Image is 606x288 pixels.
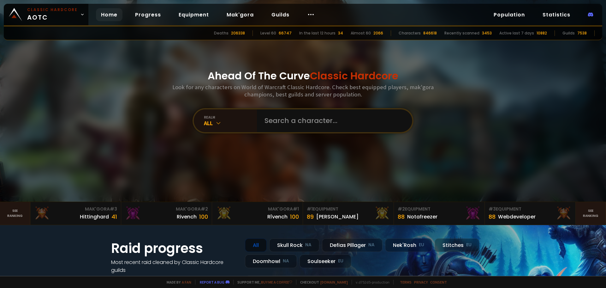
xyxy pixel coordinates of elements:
div: 846618 [423,30,437,36]
div: Active last 7 days [499,30,534,36]
a: Home [96,8,122,21]
div: Mak'Gora [216,206,299,212]
div: 34 [338,30,343,36]
span: # 1 [293,206,299,212]
input: Search a character... [261,109,405,132]
small: NA [305,242,312,248]
a: Classic HardcoreAOTC [4,4,88,25]
a: Seeranking [576,202,606,225]
div: Level 60 [260,30,276,36]
span: # 3 [489,206,496,212]
a: #2Equipment88Notafreezer [394,202,485,225]
div: 89 [307,212,314,221]
div: Notafreezer [407,213,437,221]
a: Progress [130,8,166,21]
div: Rivench [177,213,197,221]
span: Checkout [296,280,348,285]
div: 41 [111,212,117,221]
span: # 1 [307,206,313,212]
div: 10882 [537,30,547,36]
div: Equipment [307,206,390,212]
div: Mak'Gora [34,206,117,212]
span: Support me, [233,280,292,285]
div: Webdeveloper [498,213,536,221]
div: Almost 60 [351,30,371,36]
div: Defias Pillager [322,238,383,252]
a: Guilds [266,8,294,21]
span: Classic Hardcore [310,69,398,83]
span: # 3 [110,206,117,212]
small: EU [419,242,424,248]
div: Deaths [214,30,229,36]
small: NA [283,258,289,264]
a: Report a bug [200,280,224,285]
a: Mak'Gora#3Hittinghard41 [30,202,121,225]
div: Characters [399,30,421,36]
span: Made by [163,280,191,285]
a: Equipment [174,8,214,21]
small: Classic Hardcore [27,7,78,13]
span: AOTC [27,7,78,22]
a: #1Equipment89[PERSON_NAME] [303,202,394,225]
div: 206338 [231,30,245,36]
div: 100 [199,212,208,221]
div: Nek'Rosh [385,238,432,252]
div: Equipment [489,206,572,212]
div: Doomhowl [245,254,297,268]
a: #3Equipment88Webdeveloper [485,202,576,225]
h3: Look for any characters on World of Warcraft Classic Hardcore. Check best equipped players, mak'g... [170,83,436,98]
h1: Raid progress [111,238,237,258]
div: In the last 12 hours [299,30,336,36]
a: Buy me a coffee [261,280,292,285]
div: [PERSON_NAME] [316,213,359,221]
div: 7538 [577,30,587,36]
a: Mak'Gora#2Rivench100 [121,202,212,225]
h1: Ahead Of The Curve [208,68,398,83]
div: Hittinghard [80,213,109,221]
div: Stitches [435,238,479,252]
a: Mak'gora [222,8,259,21]
div: 88 [398,212,405,221]
div: 3453 [482,30,492,36]
div: Rîvench [267,213,288,221]
div: Soulseeker [300,254,351,268]
div: All [245,238,267,252]
div: 2066 [373,30,383,36]
h4: Most recent raid cleaned by Classic Hardcore guilds [111,258,237,274]
div: realm [204,115,257,119]
div: 88 [489,212,496,221]
small: NA [368,242,375,248]
a: See all progress [111,274,152,282]
div: Equipment [398,206,481,212]
span: # 2 [398,206,405,212]
div: Guilds [562,30,575,36]
a: Terms [400,280,412,285]
small: EU [466,242,472,248]
a: [DOMAIN_NAME] [320,280,348,285]
a: Statistics [538,8,575,21]
span: v. d752d5 - production [352,280,389,285]
div: 100 [290,212,299,221]
a: Population [489,8,530,21]
div: 66747 [279,30,292,36]
div: Skull Rock [269,238,319,252]
div: Mak'Gora [125,206,208,212]
a: a fan [182,280,191,285]
span: # 2 [201,206,208,212]
a: Consent [430,280,447,285]
div: Recently scanned [444,30,479,36]
div: All [204,119,257,127]
a: Privacy [414,280,428,285]
a: Mak'Gora#1Rîvench100 [212,202,303,225]
small: EU [338,258,343,264]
